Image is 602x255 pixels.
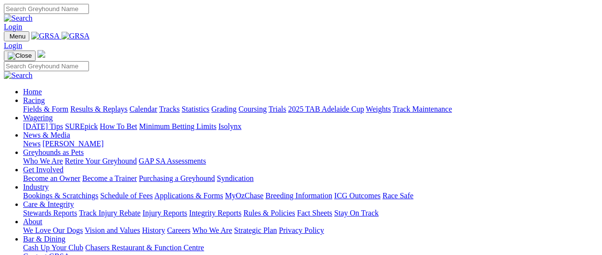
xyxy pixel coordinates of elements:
a: Who We Are [192,226,232,234]
a: Integrity Reports [189,209,241,217]
a: Login [4,41,22,50]
a: News [23,140,40,148]
img: Search [4,14,33,23]
a: [PERSON_NAME] [42,140,103,148]
a: Cash Up Your Club [23,243,83,252]
a: Track Maintenance [393,105,452,113]
a: 2025 TAB Adelaide Cup [288,105,364,113]
a: Home [23,88,42,96]
a: Calendar [129,105,157,113]
a: Greyhounds as Pets [23,148,84,156]
a: GAP SA Assessments [139,157,206,165]
div: About [23,226,598,235]
a: Privacy Policy [279,226,324,234]
div: Care & Integrity [23,209,598,217]
a: SUREpick [65,122,98,130]
div: News & Media [23,140,598,148]
a: Care & Integrity [23,200,74,208]
a: Injury Reports [142,209,187,217]
a: Bookings & Scratchings [23,191,98,200]
img: GRSA [62,32,90,40]
button: Toggle navigation [4,51,36,61]
a: Vision and Values [85,226,140,234]
div: Get Involved [23,174,598,183]
div: Greyhounds as Pets [23,157,598,166]
a: Statistics [182,105,210,113]
a: Coursing [238,105,267,113]
a: MyOzChase [225,191,263,200]
a: Breeding Information [265,191,332,200]
div: Racing [23,105,598,114]
input: Search [4,4,89,14]
a: Purchasing a Greyhound [139,174,215,182]
a: Get Involved [23,166,63,174]
a: News & Media [23,131,70,139]
img: Search [4,71,33,80]
img: logo-grsa-white.png [38,50,45,58]
img: Close [8,52,32,60]
a: Tracks [159,105,180,113]
a: Isolynx [218,122,241,130]
a: ICG Outcomes [334,191,380,200]
button: Toggle navigation [4,31,29,41]
a: Industry [23,183,49,191]
a: Strategic Plan [234,226,277,234]
a: Minimum Betting Limits [139,122,216,130]
a: Rules & Policies [243,209,295,217]
a: Login [4,23,22,31]
span: Menu [10,33,25,40]
a: Schedule of Fees [100,191,152,200]
a: Who We Are [23,157,63,165]
input: Search [4,61,89,71]
a: How To Bet [100,122,138,130]
a: Racing [23,96,45,104]
a: Stewards Reports [23,209,77,217]
a: Fields & Form [23,105,68,113]
a: Stay On Track [334,209,378,217]
a: Bar & Dining [23,235,65,243]
a: Race Safe [382,191,413,200]
a: About [23,217,42,226]
a: Wagering [23,114,53,122]
img: GRSA [31,32,60,40]
a: Chasers Restaurant & Function Centre [85,243,204,252]
a: Grading [212,105,237,113]
a: Fact Sheets [297,209,332,217]
a: We Love Our Dogs [23,226,83,234]
div: Industry [23,191,598,200]
div: Wagering [23,122,598,131]
a: History [142,226,165,234]
a: [DATE] Tips [23,122,63,130]
a: Weights [366,105,391,113]
a: Track Injury Rebate [79,209,140,217]
a: Applications & Forms [154,191,223,200]
a: Retire Your Greyhound [65,157,137,165]
a: Become an Owner [23,174,80,182]
a: Syndication [217,174,253,182]
a: Careers [167,226,190,234]
a: Results & Replays [70,105,127,113]
a: Become a Trainer [82,174,137,182]
div: Bar & Dining [23,243,598,252]
a: Trials [268,105,286,113]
